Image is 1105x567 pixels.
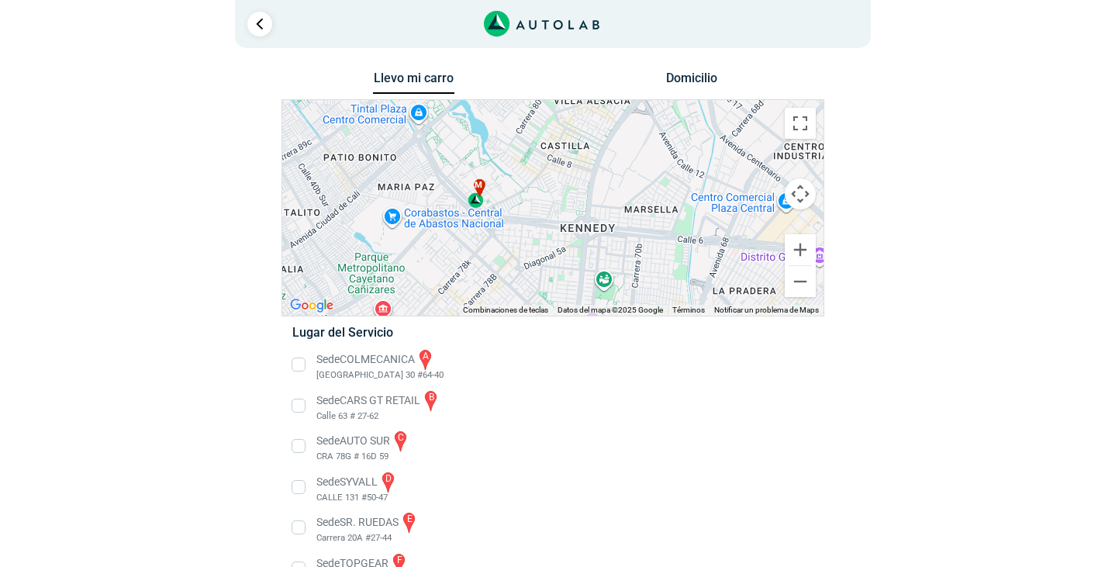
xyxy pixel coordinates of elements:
button: Domicilio [651,71,732,93]
button: Controles de visualización del mapa [785,178,816,209]
h5: Lugar del Servicio [292,325,813,340]
button: Reducir [785,266,816,297]
a: Abre esta zona en Google Maps (se abre en una nueva ventana) [286,296,337,316]
a: Notificar un problema de Maps [714,306,819,314]
button: Ampliar [785,234,816,265]
a: Ir al paso anterior [247,12,272,36]
img: Google [286,296,337,316]
button: Cambiar a la vista en pantalla completa [785,108,816,139]
a: Link al sitio de autolab [484,16,599,30]
span: m [475,179,482,192]
button: Llevo mi carro [373,71,454,95]
a: Términos [672,306,705,314]
span: Datos del mapa ©2025 Google [558,306,663,314]
button: Combinaciones de teclas [463,305,548,316]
